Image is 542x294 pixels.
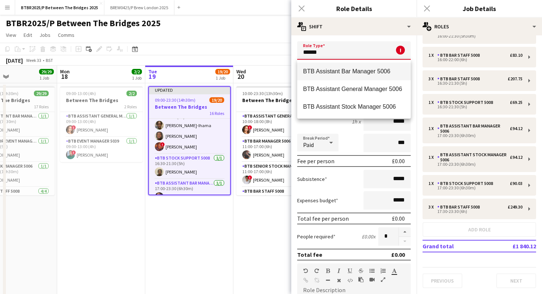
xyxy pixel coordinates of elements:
[510,155,522,160] div: £94.12
[437,123,510,134] div: BTB Assistant Bar Manager 5006
[236,137,319,162] app-card-role: BTB Bar Manager 50061/111:00-17:00 (6h)[PERSON_NAME]
[132,69,142,74] span: 2/2
[303,268,308,274] button: Undo
[55,30,77,40] a: Comms
[297,215,349,222] div: Total fee per person
[248,175,252,180] span: !
[428,58,522,62] div: 16:00-22:00 (6h)
[149,108,230,154] app-card-role: BTB Bar Staff 50083/316:30-21:30 (5h)[PERSON_NAME]-Ihama[PERSON_NAME]![PERSON_NAME]
[303,68,405,75] span: BTB Assistant Bar Manager 5006
[242,91,283,96] span: 10:00-23:30 (13h30m)
[39,75,53,81] div: 1 Job
[34,104,49,109] span: 17 Roles
[59,72,70,81] span: 18
[362,233,375,240] div: £0.00 x
[149,104,230,110] h3: Between The Bridges
[303,103,405,110] span: BTB Assistant Stock Manager 5006
[369,277,375,283] button: Insert video
[291,4,417,13] h3: Role Details
[149,154,230,179] app-card-role: BTB Stock support 50081/116:30-21:30 (5h)[PERSON_NAME]
[417,4,542,13] h3: Job Details
[60,112,143,137] app-card-role: BTB Assistant General Manager 50061/109:00-13:00 (4h)![PERSON_NAME]
[6,18,161,29] h1: BTBR2025/P Between The Bridges 2025
[34,91,49,96] span: 29/29
[428,181,437,186] div: 1 x
[392,157,405,165] div: £0.00
[428,186,522,190] div: 17:00-23:30 (6h30m)
[303,85,405,92] span: BTB Assistant General Manager 5006
[236,162,319,187] app-card-role: BTB Senior Stock Manager 50061/111:00-17:00 (6h)![PERSON_NAME]
[428,126,437,131] div: 1 x
[3,30,19,40] a: View
[236,86,319,195] app-job-card: 10:00-23:30 (13h30m)20/20Between The Bridges15 RolesBTB Assistant General Manager 50061/110:00-18...
[428,134,522,137] div: 17:00-23:30 (6h30m)
[358,268,364,274] button: Strikethrough
[510,53,522,58] div: £83.10
[428,100,437,105] div: 1 x
[297,233,336,240] label: People required
[58,32,74,38] span: Comms
[490,240,536,252] td: £1 840.12
[147,72,157,81] span: 19
[126,91,137,96] span: 2/2
[60,137,143,162] app-card-role: BTB Event Manager 50391/109:00-13:00 (4h)![PERSON_NAME]
[303,141,314,148] span: Paid
[428,105,522,109] div: 16:30-21:30 (5h)
[236,187,319,223] app-card-role: BTB Bar Staff 50082/211:00-17:30 (6h30m)
[72,150,76,155] span: !
[428,53,437,58] div: 1 x
[235,72,246,81] span: 20
[428,81,522,85] div: 16:30-21:30 (5h)
[60,68,70,75] span: Mon
[392,215,405,222] div: £0.00
[369,268,375,274] button: Unordered List
[437,152,510,162] div: BTB Assistant Stock Manager 5006
[297,176,327,182] label: Subsistence
[148,86,231,195] app-job-card: Updated09:00-23:30 (14h30m)19/20Between The Bridges16 RolesBTB Bar Staff 50081/116:00-22:00 (6h)[...
[291,18,417,35] div: Shift
[236,112,319,137] app-card-role: BTB Assistant General Manager 50061/110:00-18:00 (8h)![PERSON_NAME]
[15,0,104,15] button: BTBR2025/P Between The Bridges 2025
[314,268,319,274] button: Redo
[297,197,338,204] label: Expenses budget
[148,68,157,75] span: Tue
[391,251,405,258] div: £0.00
[297,157,334,165] div: Fee per person
[236,68,246,75] span: Wed
[381,277,386,283] button: Fullscreen
[336,268,341,274] button: Italic
[209,97,224,103] span: 19/20
[428,76,437,81] div: 3 x
[352,118,361,125] div: 1h x
[248,125,252,130] span: !
[149,87,230,93] div: Updated
[428,210,522,213] div: 17:30-23:30 (6h)
[423,240,490,252] td: Grand total
[358,277,364,283] button: Paste as plain text
[437,181,496,186] div: BTB Stock support 5008
[510,100,522,105] div: £69.25
[428,204,437,210] div: 3 x
[437,100,496,105] div: BTB Stock support 5008
[21,30,35,40] a: Edit
[508,204,522,210] div: £249.30
[160,142,165,147] span: !
[399,227,411,237] button: Increase
[437,53,483,58] div: BTB Bar Staff 5008
[325,277,330,283] button: Horizontal Line
[66,91,96,96] span: 09:00-13:00 (4h)
[132,75,142,81] div: 1 Job
[392,268,397,274] button: Text Color
[155,97,195,103] span: 09:00-23:30 (14h30m)
[6,32,16,38] span: View
[124,104,137,109] span: 2 Roles
[428,155,437,160] div: 1 x
[325,268,330,274] button: Bold
[60,86,143,162] div: 09:00-13:00 (4h)2/2Between The Bridges2 RolesBTB Assistant General Manager 50061/109:00-13:00 (4h...
[72,125,76,130] span: !
[236,97,319,104] h3: Between The Bridges
[60,97,143,104] h3: Between The Bridges
[209,111,224,116] span: 16 Roles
